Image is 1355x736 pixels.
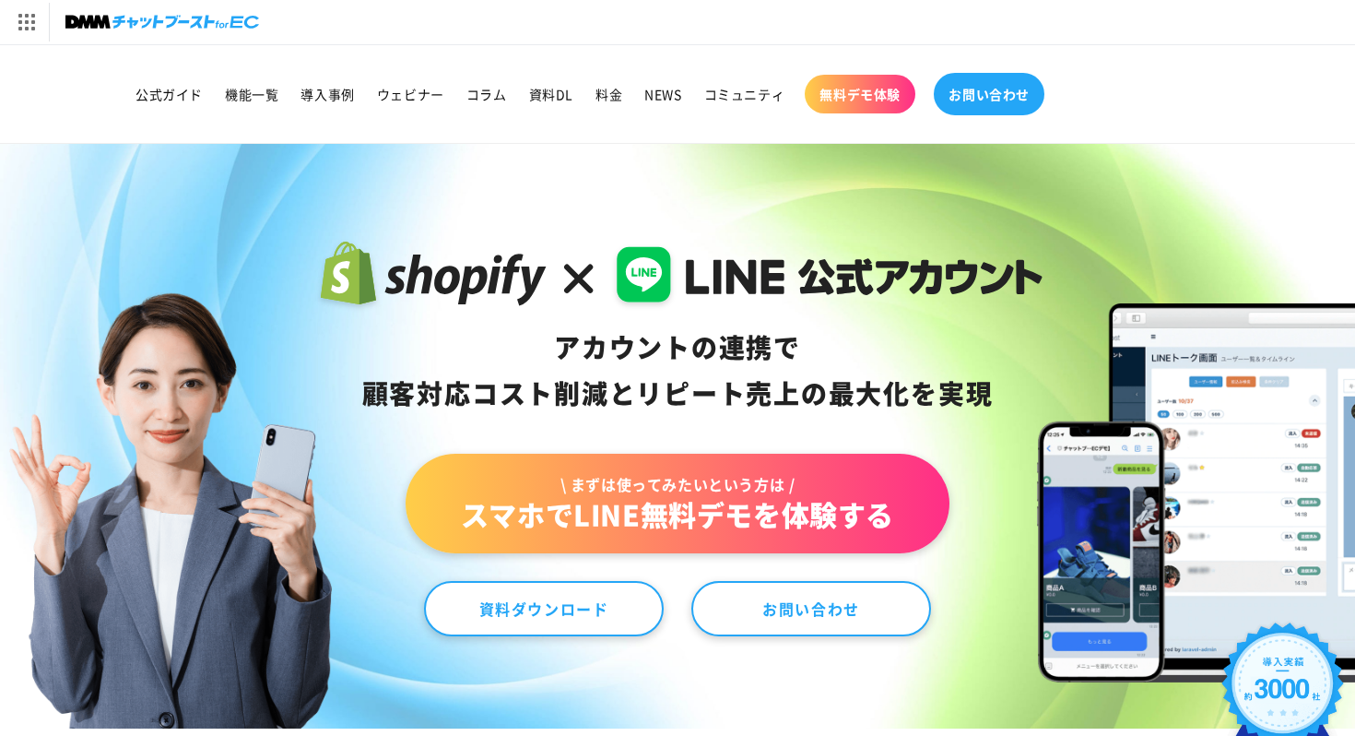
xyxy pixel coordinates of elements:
a: お問い合わせ [691,581,931,636]
span: 公式ガイド [135,86,203,102]
a: コラム [455,75,518,113]
img: サービス [3,3,49,42]
a: NEWS [633,75,692,113]
a: 公式ガイド [124,75,214,113]
span: 機能一覧 [225,86,278,102]
a: 料金 [584,75,633,113]
span: お問い合わせ [948,86,1030,102]
a: 資料ダウンロード [424,581,664,636]
a: 機能一覧 [214,75,289,113]
div: アカウントの連携で 顧客対応コスト削減と リピート売上の 最大化を実現 [312,325,1043,417]
span: \ まずは使ってみたいという方は / [461,474,894,494]
a: 無料デモ体験 [805,75,915,113]
a: ウェビナー [366,75,455,113]
span: コラム [466,86,507,102]
a: お問い合わせ [934,73,1044,115]
span: 無料デモ体験 [819,86,901,102]
span: 資料DL [529,86,573,102]
a: 資料DL [518,75,584,113]
span: NEWS [644,86,681,102]
span: 導入事例 [300,86,354,102]
a: 導入事例 [289,75,365,113]
span: 料金 [595,86,622,102]
span: コミュニティ [704,86,785,102]
a: コミュニティ [693,75,796,113]
span: ウェビナー [377,86,444,102]
a: \ まずは使ってみたいという方は /スマホでLINE無料デモを体験する [406,454,949,553]
img: チャットブーストforEC [65,9,259,35]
